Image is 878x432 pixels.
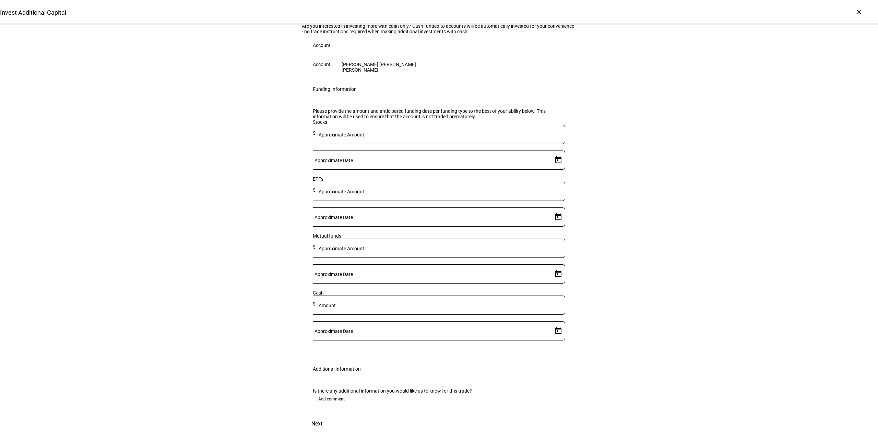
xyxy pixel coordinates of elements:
mat-label: Approximate Date [315,158,353,163]
div: Mutual funds [313,233,565,239]
span: $ [313,244,316,250]
button: Next [302,416,332,432]
button: Open calendar [551,324,565,338]
mat-label: Approximate Amount [319,132,364,137]
span: $ [313,187,316,193]
span: $ [313,301,316,307]
div: Please provide the amount and anticipated funding date per funding type to the best of your abili... [313,108,565,119]
mat-label: Approximate Amount [319,246,364,251]
div: [PERSON_NAME] [342,67,416,73]
mat-label: Approximate Date [315,215,353,220]
div: Account [313,62,331,67]
div: Funding Information [313,86,357,92]
mat-label: Approximate Date [315,328,353,334]
div: [PERSON_NAME] [PERSON_NAME] [342,62,416,67]
span: Add comment [318,394,345,405]
div: Cash [313,290,565,296]
div: Is there any additional information you would like us to know for this trade? [313,388,565,394]
div: × [853,6,864,17]
div: ETFs [313,176,565,182]
div: Account [313,43,331,48]
div: Are you interested in investing more with cash only? Cash funded to accounts will be automaticall... [302,23,576,34]
mat-label: Approximate Amount [319,189,364,194]
button: Open calendar [551,210,565,224]
mat-label: Approximate Date [315,272,353,277]
div: Stocks [313,119,565,125]
span: $ [313,130,316,136]
button: Open calendar [551,267,565,281]
button: Add comment [313,394,350,405]
mat-label: Amount [319,303,336,308]
span: Next [311,416,322,432]
button: Open calendar [551,153,565,167]
div: Additional Information [313,366,361,372]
